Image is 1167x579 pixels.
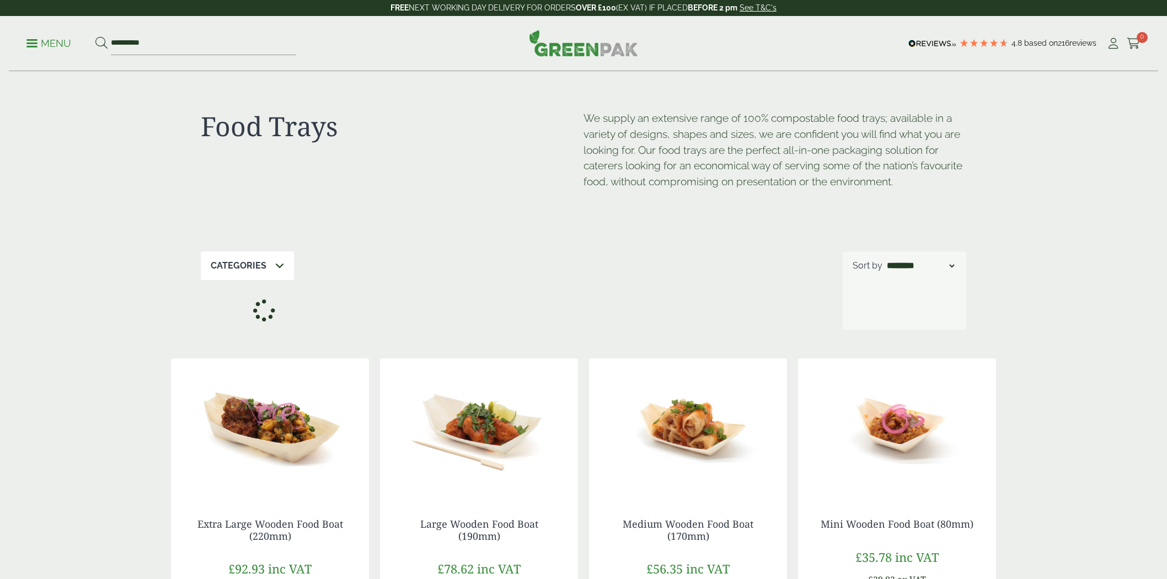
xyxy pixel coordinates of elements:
[1011,39,1024,47] span: 4.8
[477,560,521,577] span: inc VAT
[646,560,683,577] span: £56.35
[798,358,996,496] img: Mini Wooden Boat 80mm with food contents 2920004AA
[1024,39,1058,47] span: Based on
[171,358,369,496] img: Extra Large Wooden Boat 220mm with food contents V2 2920004AE
[589,358,787,496] img: Medium Wooden Boat 170mm with food contents V2 2920004AC 1
[380,358,578,496] img: Large Wooden Boat 190mm with food contents 2920004AD
[959,38,1009,48] div: 4.79 Stars
[420,517,538,543] a: Large Wooden Food Boat (190mm)
[1069,39,1096,47] span: reviews
[268,560,312,577] span: inc VAT
[740,3,777,12] a: See T&C's
[583,110,966,190] p: We supply an extensive range of 100% compostable food trays; available in a variety of designs, s...
[228,560,265,577] span: £92.93
[855,549,892,565] span: £35.78
[211,259,266,272] p: Categories
[390,3,409,12] strong: FREE
[623,517,753,543] a: Medium Wooden Food Boat (170mm)
[895,549,939,565] span: inc VAT
[26,37,71,50] p: Menu
[529,30,638,56] img: GreenPak Supplies
[821,517,973,530] a: Mini Wooden Food Boat (80mm)
[437,560,474,577] span: £78.62
[1127,38,1141,49] i: Cart
[885,259,956,272] select: Shop order
[1137,32,1148,43] span: 0
[908,40,956,47] img: REVIEWS.io
[26,37,71,48] a: Menu
[201,110,583,142] h1: Food Trays
[688,3,737,12] strong: BEFORE 2 pm
[1127,35,1141,52] a: 0
[197,517,343,543] a: Extra Large Wooden Food Boat (220mm)
[1058,39,1069,47] span: 216
[853,259,882,272] p: Sort by
[576,3,616,12] strong: OVER £100
[686,560,730,577] span: inc VAT
[1106,38,1120,49] i: My Account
